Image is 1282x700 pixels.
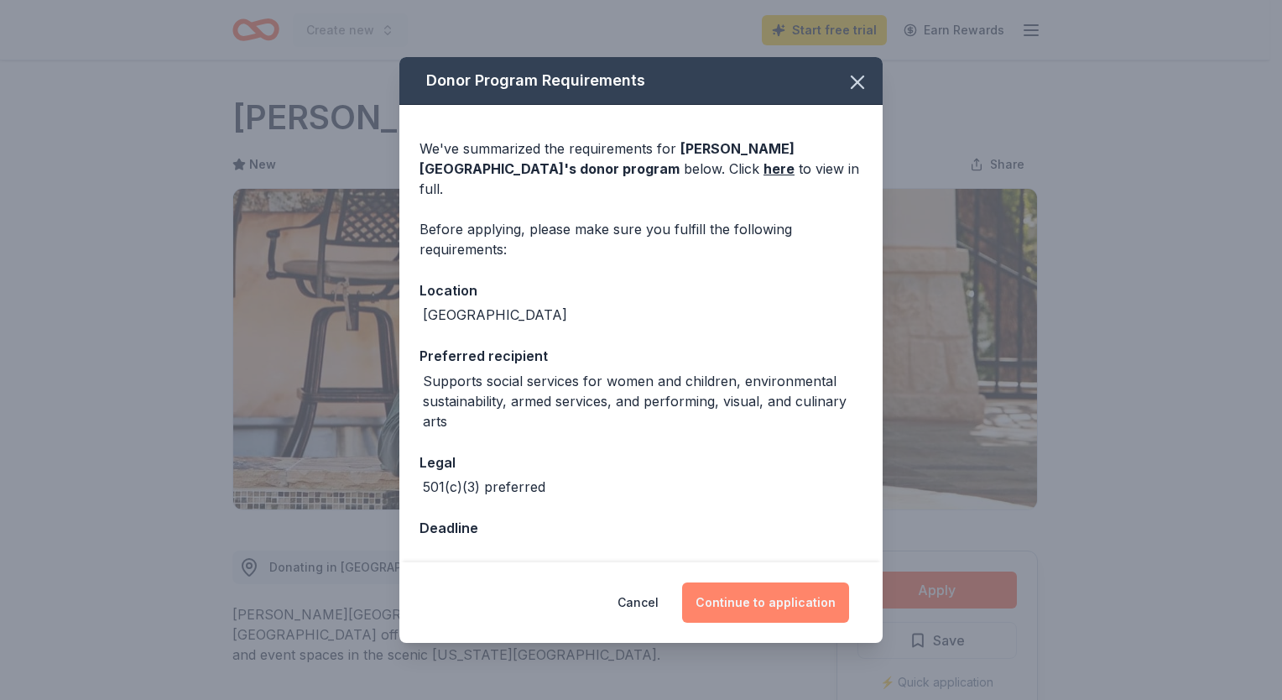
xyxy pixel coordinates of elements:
div: Location [420,279,862,301]
div: Legal [420,452,862,473]
div: Donor Program Requirements [399,57,883,105]
div: Preferred recipient [420,345,862,367]
button: Continue to application [682,582,849,623]
div: We've summarized the requirements for below. Click to view in full. [420,138,862,199]
div: Before applying, please make sure you fulfill the following requirements: [420,219,862,259]
button: Cancel [618,582,659,623]
div: 501(c)(3) preferred [423,477,545,497]
div: [GEOGRAPHIC_DATA] [423,305,567,325]
a: here [763,159,795,179]
div: Deadline [420,517,862,539]
div: Supports social services for women and children, environmental sustainability, armed services, an... [423,371,862,431]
